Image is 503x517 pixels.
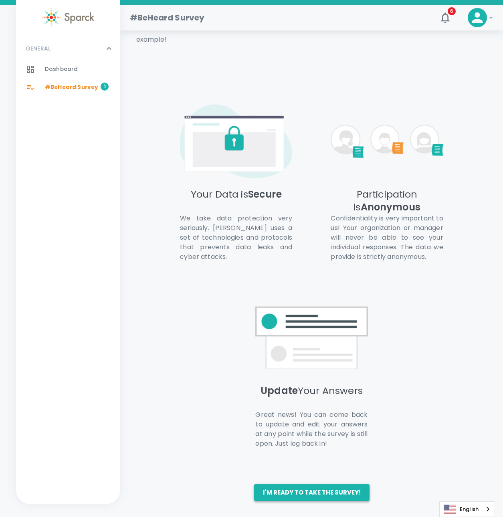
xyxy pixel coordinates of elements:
h5: Your Data is [180,188,292,214]
span: Secure [248,188,282,201]
img: Sparck logo [42,8,94,27]
div: GENERAL [16,36,120,61]
span: Dashboard [45,65,78,73]
div: Language [439,501,495,517]
aside: Language selected: English [439,501,495,517]
h5: Participation is [331,188,443,214]
img: [object Object] [331,104,443,179]
a: Sparck logo [16,8,120,27]
button: I'm ready to take the survey! [254,484,370,501]
button: 6 [436,8,455,27]
a: Dashboard [16,61,120,78]
a: #BeHeard Survey1 [16,79,120,96]
span: Anonymous [361,200,420,214]
div: GENERAL [16,61,120,99]
img: [object Object] [180,104,292,179]
span: #BeHeard Survey [45,83,98,91]
h5: Your Answers [255,384,368,410]
h1: #BeHeard Survey [130,11,204,24]
span: 6 [448,7,456,15]
p: GENERAL [26,44,51,53]
p: Great news! You can come back to update and edit your answers at any point while the survey is st... [255,410,368,448]
p: We take data protection very seriously. [PERSON_NAME] uses a set of technologies and protocols th... [180,214,292,262]
a: English [440,502,495,517]
p: Confidentiality is very important to us! Your organization or manager will never be able to see y... [331,214,443,262]
img: [object Object] [255,300,368,375]
span: 1 [101,83,109,91]
span: Update [261,384,298,397]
